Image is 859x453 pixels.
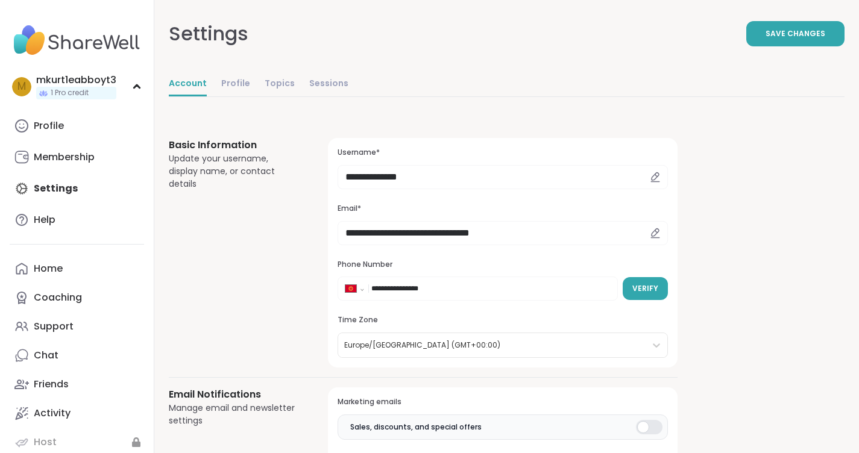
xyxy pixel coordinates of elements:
[746,21,845,46] button: Save Changes
[623,277,668,300] button: Verify
[169,402,299,427] div: Manage email and newsletter settings
[766,28,825,39] span: Save Changes
[34,119,64,133] div: Profile
[169,138,299,152] h3: Basic Information
[350,422,482,433] span: Sales, discounts, and special offers
[34,320,74,333] div: Support
[221,72,250,96] a: Profile
[169,152,299,190] div: Update your username, display name, or contact details
[10,254,144,283] a: Home
[338,260,668,270] h3: Phone Number
[338,148,668,158] h3: Username*
[632,283,658,294] span: Verify
[10,399,144,428] a: Activity
[265,72,295,96] a: Topics
[10,283,144,312] a: Coaching
[34,436,57,449] div: Host
[10,111,144,140] a: Profile
[309,72,348,96] a: Sessions
[36,73,116,87] div: mkurt1eabboyt3
[169,72,207,96] a: Account
[10,312,144,341] a: Support
[10,205,144,234] a: Help
[10,370,144,399] a: Friends
[169,19,248,48] div: Settings
[34,349,58,362] div: Chat
[338,204,668,214] h3: Email*
[10,143,144,172] a: Membership
[338,397,668,407] h3: Marketing emails
[34,378,69,391] div: Friends
[169,387,299,402] h3: Email Notifications
[34,151,95,164] div: Membership
[34,262,63,275] div: Home
[34,407,71,420] div: Activity
[338,315,668,325] h3: Time Zone
[34,213,55,226] div: Help
[51,88,89,98] span: 1 Pro credit
[17,79,26,95] span: m
[10,19,144,61] img: ShareWell Nav Logo
[10,341,144,370] a: Chat
[34,291,82,304] div: Coaching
